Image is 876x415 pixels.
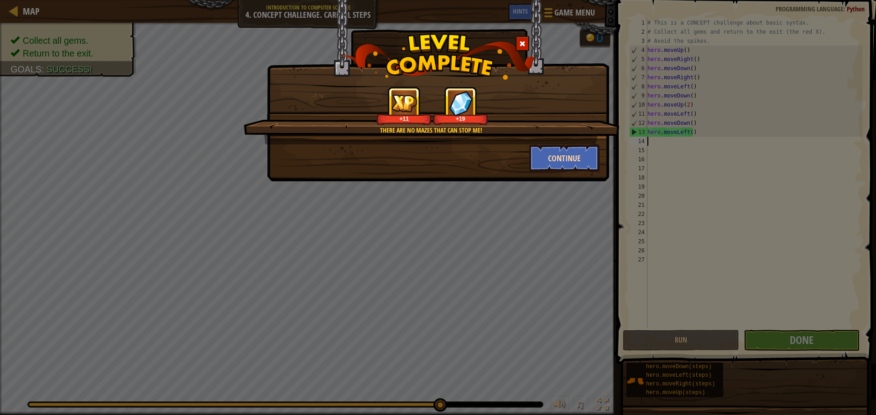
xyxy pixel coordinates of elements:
div: There are no mazes that can stop me! [287,126,575,135]
img: reward_icon_gems.png [449,91,473,116]
button: Continue [529,144,600,172]
img: reward_icon_xp.png [391,94,417,112]
div: +11 [378,115,430,122]
img: level_complete.png [340,34,536,80]
div: +19 [435,115,486,122]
